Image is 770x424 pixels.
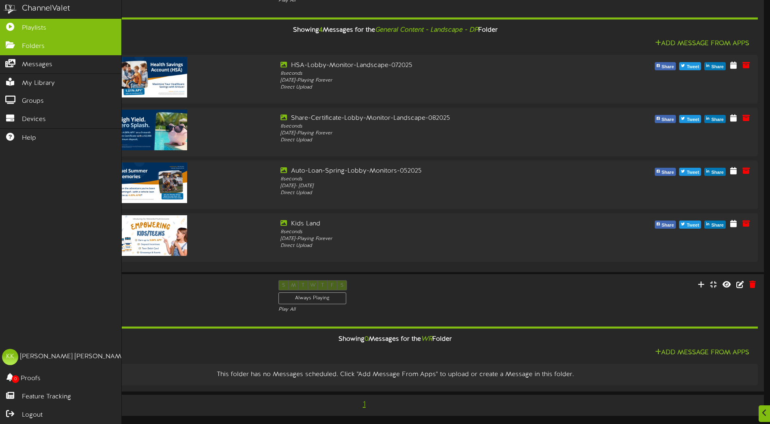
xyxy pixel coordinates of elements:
span: 0 [12,375,19,383]
div: This folder has no Messages scheduled. Click "Add Message From Apps" to upload or create a Messag... [39,370,752,379]
span: Share [710,168,725,177]
button: Share [655,115,676,123]
img: 4524412e-75e4-4b7e-a28e-98c9641d9ceb.jpg [115,215,187,256]
button: Tweet [679,168,701,176]
span: Proofs [21,374,41,383]
div: [DATE] - Playing Forever [280,77,571,84]
span: Share [660,168,676,177]
div: Landscape ( 16:9 ) [32,290,266,296]
button: Add Message From Apps [653,39,752,49]
span: Share [660,115,676,124]
img: f6f5c76b-72e2-48fc-8176-e9faa61734f8.jpg [115,162,187,203]
span: Tweet [685,168,701,177]
button: Share [655,168,676,176]
div: Kids Land [280,219,571,229]
div: 8 seconds [280,123,571,130]
div: [DATE] - [DATE] [280,183,571,190]
div: Direct Upload [280,137,571,144]
span: Messages [22,60,52,69]
span: Share [710,221,725,230]
div: 8 seconds [280,229,571,236]
div: Always Playing [278,292,346,304]
span: Share [660,221,676,230]
span: My Library [22,79,55,88]
div: [PERSON_NAME] [PERSON_NAME] [20,352,127,361]
span: 0 [365,335,369,343]
span: Groups [22,97,44,106]
div: Direct Upload [280,84,571,91]
span: Logout [22,411,43,420]
span: Feature Tracking [22,392,71,402]
span: Tweet [685,221,701,230]
div: ChannelValet [22,3,70,15]
div: [DATE] - Playing Forever [280,130,571,137]
span: Help [22,134,36,143]
button: Share [655,221,676,229]
div: KK [2,349,18,365]
div: Showing Messages for the Folder [26,22,764,39]
span: 1 [361,400,368,409]
button: Tweet [679,115,701,123]
button: Share [704,115,726,123]
div: HSA-Lobby-Monitor-Landscape-072025 [280,61,571,70]
i: General Content - Landscape - DP [375,26,478,34]
span: Share [710,115,725,124]
div: Direct Upload [280,242,571,249]
span: Share [710,63,725,71]
button: Share [704,221,726,229]
div: Direct Upload [280,190,571,197]
span: Playlists [22,24,46,33]
button: Share [704,62,726,70]
span: Tweet [685,63,701,71]
button: Tweet [679,62,701,70]
i: WR [421,335,432,343]
div: Play All [278,306,512,313]
span: Share [660,63,676,71]
span: Devices [22,115,46,124]
div: Showing Messages for the Folder [26,331,764,348]
button: Share [655,62,676,70]
div: WR [32,280,266,290]
span: Folders [22,42,45,51]
button: Share [704,168,726,176]
div: 8 seconds [280,176,571,183]
div: Auto-Loan-Spring-Lobby-Monitors-052025 [280,167,571,176]
img: 8a008848-5e9b-49a6-bae1-9810c4d8fa71.jpg [115,110,187,150]
span: 4 [319,26,323,34]
button: Tweet [679,221,701,229]
img: 2daded10-bde8-44c0-b977-f121522338f6.jpg [115,57,187,97]
div: Share-Certificate-Lobby-Monitor-Landscape-082025 [280,114,571,123]
div: [DATE] - Playing Forever [280,236,571,242]
div: 8 seconds [280,70,571,77]
button: Add Message From Apps [653,348,752,358]
span: Tweet [685,115,701,124]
